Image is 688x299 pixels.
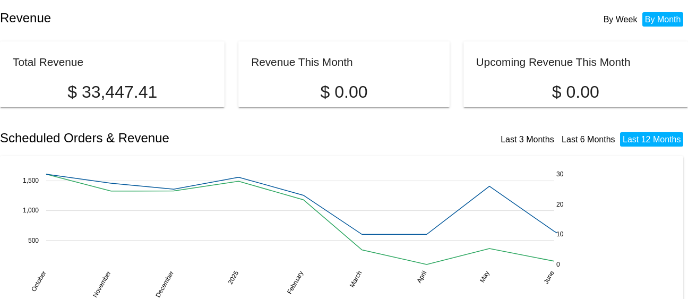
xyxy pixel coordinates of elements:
[556,170,564,177] text: 30
[28,236,39,244] text: 500
[227,269,240,285] text: 2025
[476,82,675,102] p: $ 0.00
[476,56,631,68] h2: Upcoming Revenue This Month
[601,12,640,27] li: By Week
[286,269,305,295] text: February
[13,56,83,68] h2: Total Revenue
[348,269,364,288] text: March
[23,207,39,214] text: 1,000
[556,260,560,268] text: 0
[23,177,39,184] text: 1,500
[478,269,491,284] text: May
[501,135,554,144] a: Last 3 Months
[30,269,47,293] text: October
[623,135,681,144] a: Last 12 Months
[542,269,555,285] text: June
[154,269,175,298] text: December
[251,82,437,102] p: $ 0.00
[556,200,564,208] text: 20
[556,230,564,238] text: 10
[642,12,684,27] li: By Month
[13,82,212,102] p: $ 33,447.41
[91,269,113,298] text: November
[562,135,615,144] a: Last 6 Months
[415,269,428,284] text: April
[251,56,353,68] h2: Revenue This Month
